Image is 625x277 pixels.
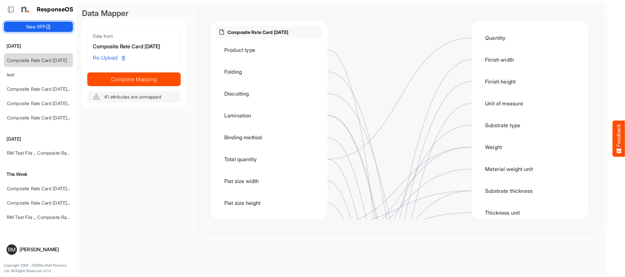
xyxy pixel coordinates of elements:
h6: [DATE] [4,135,73,143]
div: Flat size height [216,193,323,213]
h1: ResponseOS [37,6,74,13]
p: Composite Rate Card [DATE] [228,29,288,36]
button: Complete Mapping [87,72,181,86]
p: Copyright 2004 - 2025 Northell Partners Ltd. All Rights Reserved. v 1.1.0 [4,263,73,274]
a: RM Test File _ Composite Rate Card [DATE] [7,214,98,220]
div: Finish width [477,50,583,70]
a: test [7,72,15,77]
div: Material weight unit [477,159,583,179]
img: Northell [18,3,31,16]
div: Composite Rate Card [DATE] [93,42,175,51]
div: Flat size width [216,171,323,191]
div: Product type [216,40,323,60]
h6: Older [4,235,73,242]
div: Total quantity [216,149,323,169]
div: Data Mapper [82,8,186,19]
button: Feedback [613,120,625,157]
span: RM [8,247,16,252]
div: Folding [216,62,323,82]
div: Thickness unit [477,203,583,223]
a: RM Test File _ Composite Rate Card [DATE] [7,150,98,156]
a: Composite Rate Card [DATE]_smaller [7,115,84,120]
div: Lamination [216,105,323,126]
a: Composite Rate Card [DATE] [7,57,67,63]
div: Unit of measure [477,93,583,114]
div: Substrate thickness [477,181,583,201]
div: Substrate weight [216,215,323,235]
div: [PERSON_NAME] [20,247,70,252]
a: Composite Rate Card [DATE]_smaller [7,200,84,206]
a: Composite Rate Card [DATE]_smaller [7,86,84,92]
div: Binding method [216,127,323,147]
span: Re-Upload [93,54,125,62]
a: Composite Rate Card [DATE]_smaller [7,186,84,191]
div: Weight [477,137,583,157]
div: Quantity [477,28,583,48]
div: Data from [93,32,175,40]
div: Finish height [477,71,583,92]
span: Complete Mapping [88,75,180,84]
div: Substrate type [477,115,583,135]
span: 41 attributes are unmapped [104,94,161,100]
button: New RFP [4,22,73,32]
a: Re-Upload [90,52,128,64]
h6: This Week [4,171,73,178]
h6: [DATE] [4,42,73,50]
div: Diecutting [216,84,323,104]
a: Composite Rate Card [DATE]_smaller [7,100,84,106]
